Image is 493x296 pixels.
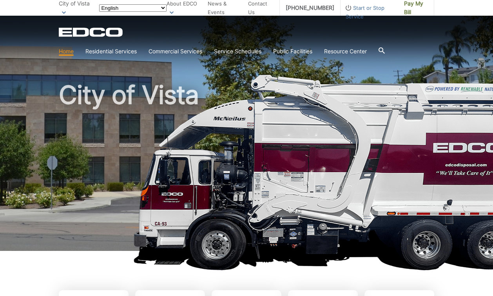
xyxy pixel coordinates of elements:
select: Select a language [99,4,167,12]
a: Resource Center [324,47,367,56]
a: EDCD logo. Return to the homepage. [59,27,124,37]
a: Public Facilities [273,47,312,56]
a: Residential Services [85,47,137,56]
a: Home [59,47,74,56]
a: Commercial Services [149,47,202,56]
h1: City of Vista [59,82,434,254]
a: Service Schedules [214,47,261,56]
